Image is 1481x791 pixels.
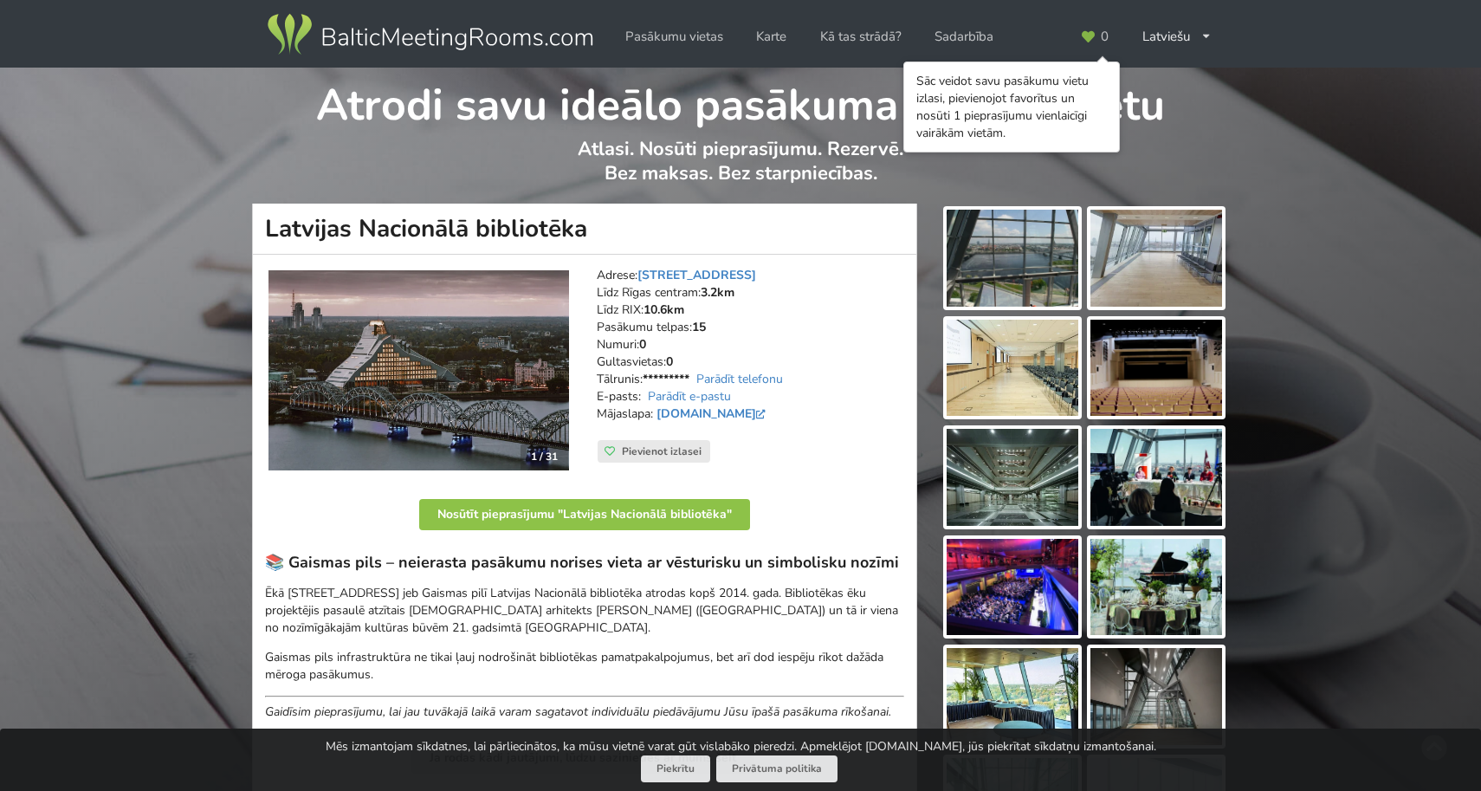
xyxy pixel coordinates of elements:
[701,284,734,301] strong: 3.2km
[253,68,1229,133] h1: Atrodi savu ideālo pasākuma norises vietu
[1090,539,1222,636] img: Latvijas Nacionālā bibliotēka | Rīga | Pasākumu vieta - galerijas bilde
[744,20,799,54] a: Karte
[696,371,783,387] a: Parādīt telefonu
[1090,320,1222,417] img: Latvijas Nacionālā bibliotēka | Rīga | Pasākumu vieta - galerijas bilde
[648,388,731,405] a: Parādīt e-pastu
[264,10,596,59] img: Baltic Meeting Rooms
[637,267,756,283] a: [STREET_ADDRESS]
[947,539,1078,636] img: Latvijas Nacionālā bibliotēka | Rīga | Pasākumu vieta - galerijas bilde
[419,499,750,530] button: Nosūtīt pieprasījumu "Latvijas Nacionālā bibliotēka"
[268,270,569,471] img: Konferenču centrs | Rīga | Latvijas Nacionālā bibliotēka
[922,20,1006,54] a: Sadarbība
[947,648,1078,745] img: Latvijas Nacionālā bibliotēka | Rīga | Pasākumu vieta - galerijas bilde
[252,204,917,255] h1: Latvijas Nacionālā bibliotēka
[808,20,914,54] a: Kā tas strādā?
[641,755,710,782] button: Piekrītu
[1130,20,1225,54] div: Latviešu
[716,755,838,782] a: Privātuma politika
[947,320,1078,417] img: Latvijas Nacionālā bibliotēka | Rīga | Pasākumu vieta - galerijas bilde
[265,649,904,684] p: Gaismas pils infrastruktūra ne tikai ļauj nodrošināt bibliotēkas pamatpakalpojumus, bet arī dod i...
[643,301,684,318] strong: 10.6km
[521,444,568,470] div: 1 / 31
[265,553,904,573] h3: 📚 Gaismas pils – neierasta pasākumu norises vieta ar vēsturisku un simbolisku nozīmi
[1090,648,1222,745] img: Latvijas Nacionālā bibliotēka | Rīga | Pasākumu vieta - galerijas bilde
[692,319,706,335] strong: 15
[947,429,1078,526] img: Latvijas Nacionālā bibliotēka | Rīga | Pasākumu vieta - galerijas bilde
[666,353,673,370] strong: 0
[265,585,904,637] p: Ēkā [STREET_ADDRESS] jeb Gaismas pilī Latvijas Nacionālā bibliotēka atrodas kopš 2014. gada. Bibl...
[1090,429,1222,526] img: Latvijas Nacionālā bibliotēka | Rīga | Pasākumu vieta - galerijas bilde
[916,73,1107,142] div: Sāc veidot savu pasākumu vietu izlasi, pievienojot favorītus un nosūti 1 pieprasījumu vienlaicīgi...
[947,210,1078,307] img: Latvijas Nacionālā bibliotēka | Rīga | Pasākumu vieta - galerijas bilde
[265,703,891,720] em: Gaidīsim pieprasījumu, lai jau tuvākajā laikā varam sagatavot individuālu piedāvājumu Jūsu īpašā ...
[639,336,646,353] strong: 0
[1090,210,1222,307] img: Latvijas Nacionālā bibliotēka | Rīga | Pasākumu vieta - galerijas bilde
[1101,30,1109,43] span: 0
[622,444,702,458] span: Pievienot izlasei
[613,20,735,54] a: Pasākumu vietas
[268,270,569,471] a: Konferenču centrs | Rīga | Latvijas Nacionālā bibliotēka 1 / 31
[597,267,904,440] address: Adrese: Līdz Rīgas centram: Līdz RIX: Pasākumu telpas: Numuri: Gultasvietas: Tālrunis: E-pasts: M...
[656,405,770,422] a: [DOMAIN_NAME]
[253,137,1229,204] p: Atlasi. Nosūti pieprasījumu. Rezervē. Bez maksas. Bez starpniecības.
